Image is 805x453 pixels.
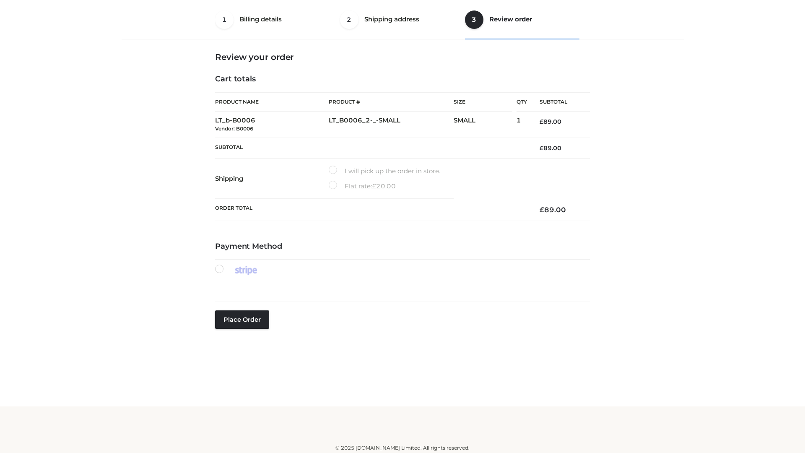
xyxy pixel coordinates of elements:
th: Subtotal [527,93,590,112]
h4: Payment Method [215,242,590,251]
th: Order Total [215,199,527,221]
button: Place order [215,310,269,329]
label: I will pick up the order in store. [329,166,440,177]
bdi: 20.00 [372,182,396,190]
bdi: 89.00 [540,118,561,125]
small: Vendor: B0006 [215,125,253,132]
th: Size [454,93,512,112]
th: Product # [329,92,454,112]
th: Subtotal [215,138,527,158]
th: Qty [517,92,527,112]
div: © 2025 [DOMAIN_NAME] Limited. All rights reserved. [125,444,680,452]
td: LT_b-B0006 [215,112,329,138]
span: £ [540,206,544,214]
h4: Cart totals [215,75,590,84]
td: 1 [517,112,527,138]
span: £ [540,118,543,125]
label: Flat rate: [329,181,396,192]
td: LT_B0006_2-_-SMALL [329,112,454,138]
bdi: 89.00 [540,206,566,214]
th: Shipping [215,159,329,199]
span: £ [372,182,376,190]
h3: Review your order [215,52,590,62]
th: Product Name [215,92,329,112]
bdi: 89.00 [540,144,561,152]
span: £ [540,144,543,152]
td: SMALL [454,112,517,138]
